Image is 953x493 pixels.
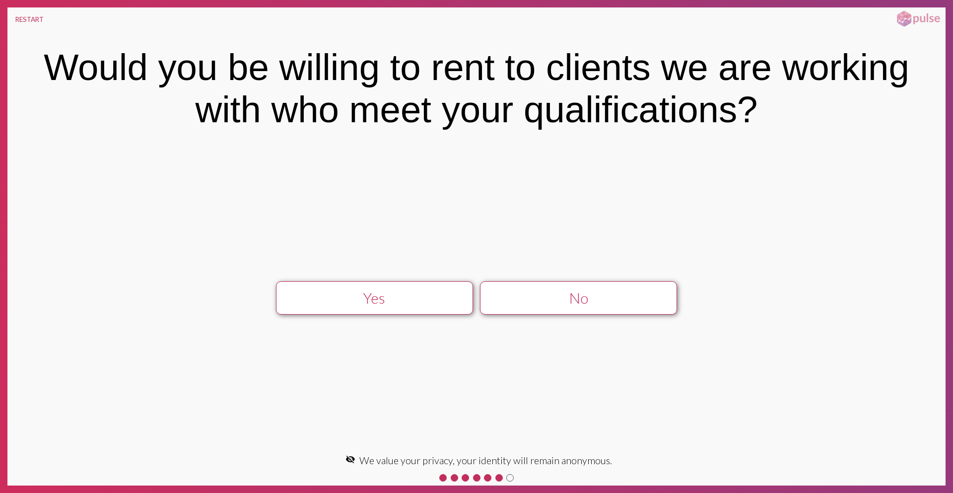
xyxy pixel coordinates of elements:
img: pulsehorizontalsmall.png [893,10,943,28]
div: Would you be willing to rent to clients we are working with who meet your qualifications? [22,46,931,131]
mat-icon: visibility_off [345,454,355,464]
button: RESTART [7,7,52,31]
div: Yes [286,289,463,307]
button: Yes [276,281,473,315]
div: No [490,289,667,307]
span: We value your privacy, your identity will remain anonymous. [359,454,612,466]
button: No [480,281,677,315]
